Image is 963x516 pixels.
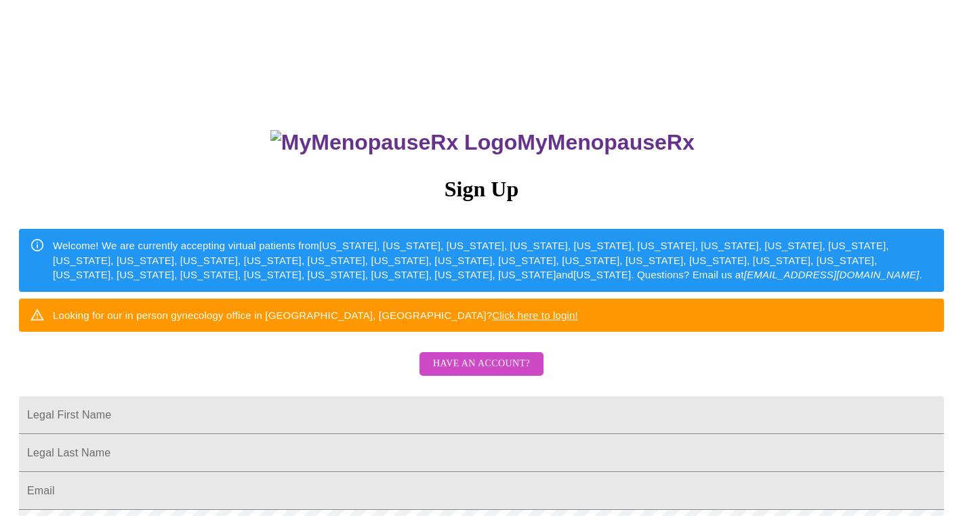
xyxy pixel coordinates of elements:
[433,356,530,372] span: Have an account?
[492,309,578,321] a: Click here to login!
[19,177,944,202] h3: Sign Up
[53,233,933,287] div: Welcome! We are currently accepting virtual patients from [US_STATE], [US_STATE], [US_STATE], [US...
[270,130,517,155] img: MyMenopauseRx Logo
[53,303,578,328] div: Looking for our in person gynecology office in [GEOGRAPHIC_DATA], [GEOGRAPHIC_DATA]?
[419,352,544,376] button: Have an account?
[21,130,945,155] h3: MyMenopauseRx
[744,269,920,280] em: [EMAIL_ADDRESS][DOMAIN_NAME]
[416,367,547,379] a: Have an account?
